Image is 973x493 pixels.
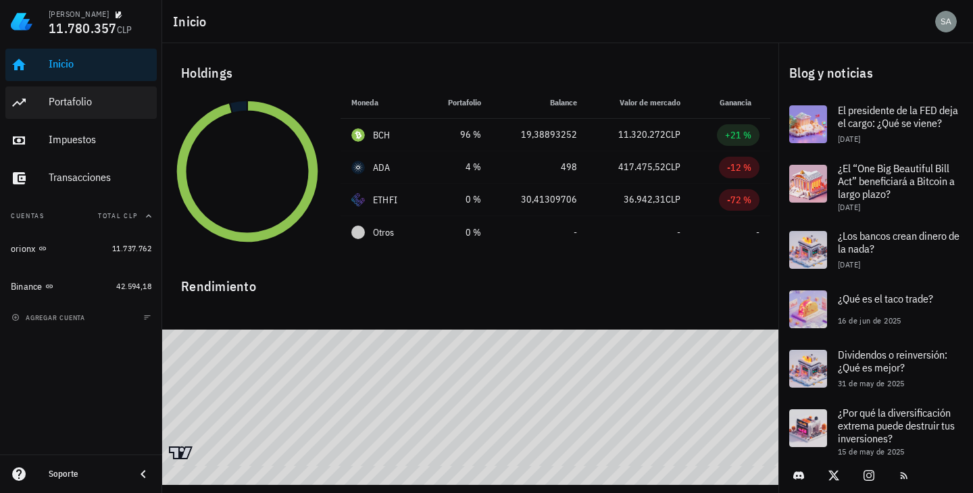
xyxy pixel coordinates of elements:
[49,133,151,146] div: Impuestos
[49,95,151,108] div: Portafolio
[373,226,394,240] span: Otros
[677,226,680,238] span: -
[778,280,973,339] a: ¿Qué es el taco trade? 16 de jun de 2025
[778,398,973,465] a: ¿Por qué la diversificación extrema puede destruir tus inversiones? 15 de may de 2025
[341,86,424,119] th: Moneda
[838,161,955,201] span: ¿El “One Big Beautiful Bill Act” beneficiará a Bitcoin a largo plazo?
[756,226,759,238] span: -
[49,57,151,70] div: Inicio
[49,19,117,37] span: 11.780.357
[838,446,905,457] span: 15 de may de 2025
[373,161,391,174] div: ADA
[49,469,124,479] div: Soporte
[838,292,933,305] span: ¿Qué es el taco trade?
[170,265,770,297] div: Rendimiento
[618,128,666,140] span: 11.320.272
[727,161,751,174] div: -12 %
[935,11,957,32] div: avatar
[5,200,157,232] button: CuentasTotal CLP
[838,406,955,445] span: ¿Por qué la diversificación extrema puede destruir tus inversiones?
[170,51,770,95] div: Holdings
[5,86,157,119] a: Portafolio
[351,193,365,207] div: ETHFI-icon
[492,86,588,119] th: Balance
[725,128,751,142] div: +21 %
[351,128,365,142] div: BCH-icon
[351,161,365,174] div: ADA-icon
[503,128,577,142] div: 19,38893252
[373,128,391,142] div: BCH
[435,192,481,207] div: 0 %
[720,97,759,107] span: Ganancia
[117,24,132,36] span: CLP
[838,348,947,374] span: Dividendos o reinversión: ¿Qué es mejor?
[624,193,666,205] span: 36.942,31
[838,315,901,326] span: 16 de jun de 2025
[618,161,666,173] span: 417.475,52
[14,313,85,322] span: agregar cuenta
[116,281,151,291] span: 42.594,18
[98,211,138,220] span: Total CLP
[11,281,43,292] div: Binance
[838,378,905,388] span: 31 de may de 2025
[49,9,109,20] div: [PERSON_NAME]
[503,160,577,174] div: 498
[727,193,751,207] div: -72 %
[435,160,481,174] div: 4 %
[838,134,860,144] span: [DATE]
[424,86,492,119] th: Portafolio
[11,11,32,32] img: LedgiFi
[173,11,212,32] h1: Inicio
[666,128,680,140] span: CLP
[666,193,680,205] span: CLP
[588,86,691,119] th: Valor de mercado
[112,243,151,253] span: 11.737.762
[838,229,959,255] span: ¿Los bancos crean dinero de la nada?
[5,162,157,194] a: Transacciones
[169,446,193,459] a: Charting by TradingView
[49,171,151,184] div: Transacciones
[778,339,973,398] a: Dividendos o reinversión: ¿Qué es mejor? 31 de may de 2025
[503,192,577,207] div: 30,41309706
[373,193,397,207] div: ETHFI
[838,259,860,269] span: [DATE]
[5,232,157,265] a: orionx 11.737.762
[838,103,958,130] span: El presidente de la FED deja el cargo: ¿Qué se viene?
[778,51,973,95] div: Blog y noticias
[8,311,91,324] button: agregar cuenta
[778,220,973,280] a: ¿Los bancos crean dinero de la nada? [DATE]
[435,226,481,240] div: 0 %
[778,154,973,220] a: ¿El “One Big Beautiful Bill Act” beneficiará a Bitcoin a largo plazo? [DATE]
[574,226,577,238] span: -
[666,161,680,173] span: CLP
[11,243,36,255] div: orionx
[5,270,157,303] a: Binance 42.594,18
[5,49,157,81] a: Inicio
[5,124,157,157] a: Impuestos
[838,202,860,212] span: [DATE]
[435,128,481,142] div: 96 %
[778,95,973,154] a: El presidente de la FED deja el cargo: ¿Qué se viene? [DATE]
